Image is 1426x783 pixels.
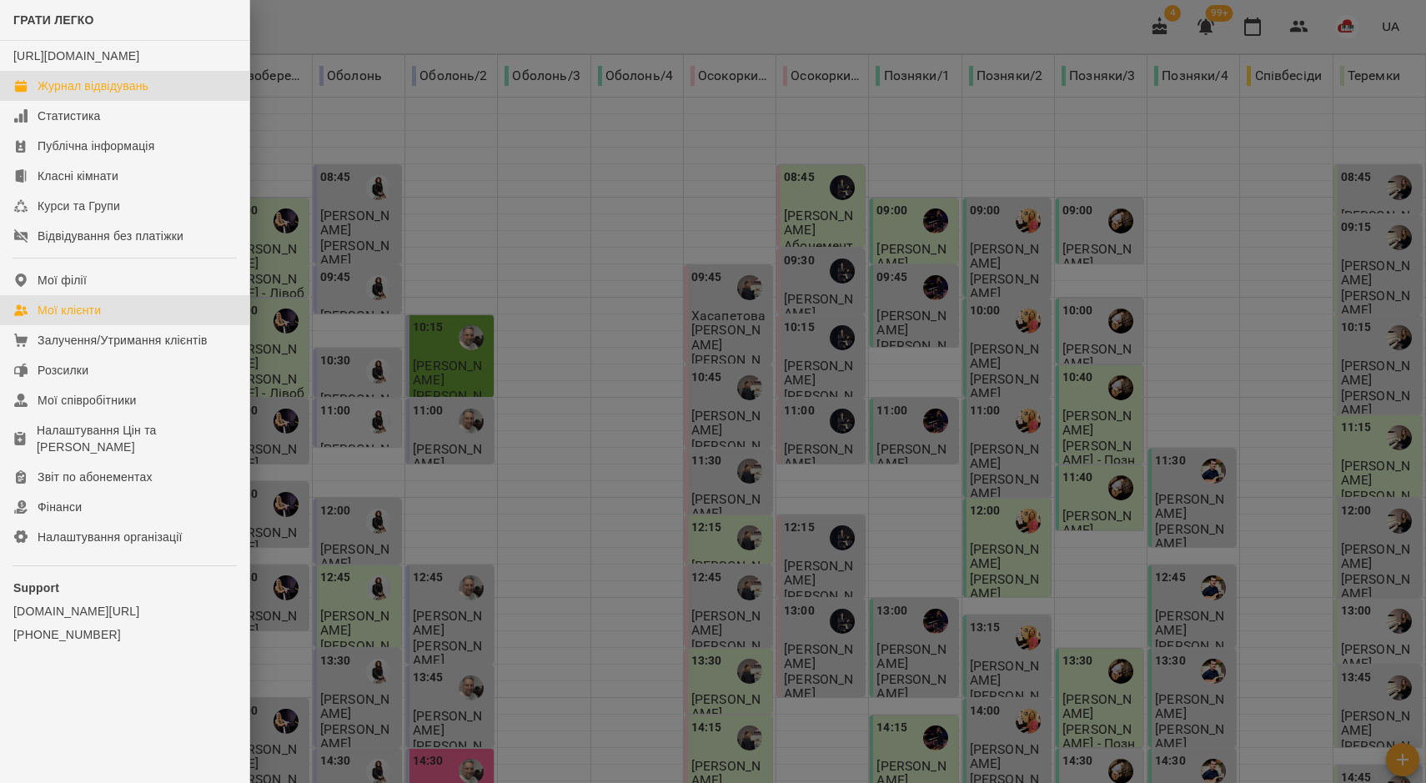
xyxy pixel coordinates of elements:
div: Відвідування без платіжки [38,228,183,244]
div: Класні кімнати [38,168,118,184]
span: ГРАТИ ЛЕГКО [13,13,94,27]
div: Звіт по абонементах [38,469,153,485]
a: [PHONE_NUMBER] [13,626,236,643]
div: Залучення/Утримання клієнтів [38,332,208,349]
div: Статистика [38,108,101,124]
div: Налаштування Цін та [PERSON_NAME] [37,422,236,455]
div: Курси та Групи [38,198,120,214]
div: Мої клієнти [38,302,101,319]
div: Мої філії [38,272,87,289]
div: Мої співробітники [38,392,137,409]
a: [URL][DOMAIN_NAME] [13,49,139,63]
a: [DOMAIN_NAME][URL] [13,603,236,620]
div: Фінанси [38,499,82,515]
div: Розсилки [38,362,88,379]
p: Support [13,580,236,596]
div: Журнал відвідувань [38,78,148,94]
div: Публічна інформація [38,138,154,154]
div: Налаштування організації [38,529,183,545]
